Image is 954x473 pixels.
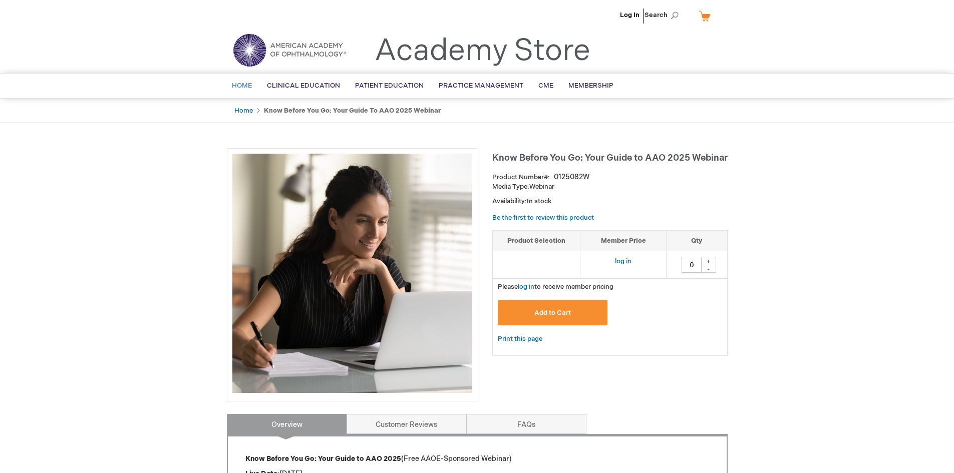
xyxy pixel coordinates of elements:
[232,154,472,393] img: Know Before You Go: Your Guide to AAO 2025 Webinar
[232,82,252,90] span: Home
[493,230,580,251] th: Product Selection
[701,265,716,273] div: -
[245,454,401,463] strong: Know Before You Go: Your Guide to AAO 2025
[568,82,613,90] span: Membership
[554,172,589,182] div: 0125082W
[466,414,586,434] a: FAQs
[347,414,467,434] a: Customer Reviews
[615,257,631,265] a: log in
[620,11,640,19] a: Log In
[667,230,727,251] th: Qty
[498,333,542,345] a: Print this page
[245,454,709,464] p: (Free AAOE-Sponsored Webinar)
[580,230,667,251] th: Member Price
[645,5,683,25] span: Search
[492,153,728,163] span: Know Before You Go: Your Guide to AAO 2025 Webinar
[234,107,253,115] a: Home
[264,107,441,115] strong: Know Before You Go: Your Guide to AAO 2025 Webinar
[492,197,728,206] p: Availability:
[492,173,550,181] strong: Product Number
[492,214,594,222] a: Be the first to review this product
[527,197,551,205] span: In stock
[375,33,590,69] a: Academy Store
[227,414,347,434] a: Overview
[534,309,571,317] span: Add to Cart
[492,182,728,192] p: Webinar
[682,257,702,273] input: Qty
[355,82,424,90] span: Patient Education
[439,82,523,90] span: Practice Management
[701,257,716,265] div: +
[498,300,608,325] button: Add to Cart
[518,283,534,291] a: log in
[538,82,553,90] span: CME
[492,183,529,191] strong: Media Type:
[267,82,340,90] span: Clinical Education
[498,283,613,291] span: Please to receive member pricing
